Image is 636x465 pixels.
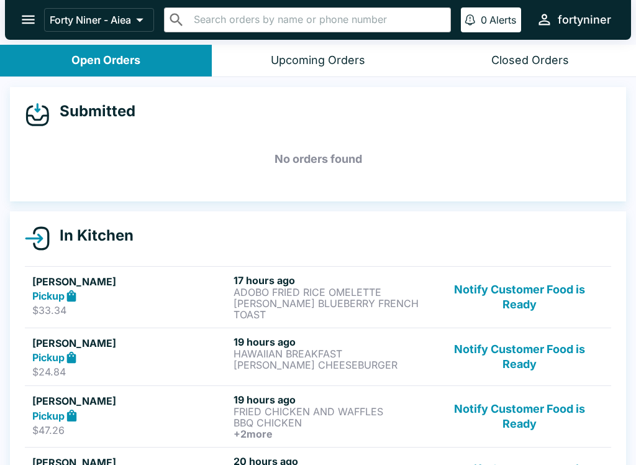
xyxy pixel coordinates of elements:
h6: 19 hours ago [234,394,430,406]
div: fortyniner [558,12,611,27]
div: Open Orders [71,53,140,68]
input: Search orders by name or phone number [190,11,445,29]
strong: Pickup [32,290,65,302]
button: open drawer [12,4,44,35]
div: Upcoming Orders [271,53,365,68]
button: fortyniner [531,6,616,33]
h5: [PERSON_NAME] [32,336,229,351]
a: [PERSON_NAME]Pickup$33.3417 hours agoADOBO FRIED RICE OMELETTE[PERSON_NAME] BLUEBERRY FRENCH TOAS... [25,266,611,328]
button: Notify Customer Food is Ready [435,394,604,440]
p: [PERSON_NAME] BLUEBERRY FRENCH TOAST [234,298,430,320]
h6: 17 hours ago [234,274,430,287]
h6: + 2 more [234,428,430,440]
h4: Submitted [50,102,135,121]
h6: 19 hours ago [234,336,430,348]
h5: [PERSON_NAME] [32,274,229,289]
strong: Pickup [32,410,65,422]
button: Notify Customer Food is Ready [435,336,604,379]
button: Forty Niner - Aiea [44,8,154,32]
h5: No orders found [25,137,611,182]
h5: [PERSON_NAME] [32,394,229,408]
p: Alerts [489,14,516,26]
p: BBQ CHICKEN [234,417,430,428]
div: Closed Orders [491,53,569,68]
p: [PERSON_NAME] CHEESEBURGER [234,359,430,371]
p: $24.84 [32,366,229,378]
p: $33.34 [32,304,229,316]
button: Notify Customer Food is Ready [435,274,604,320]
p: Forty Niner - Aiea [50,14,131,26]
h4: In Kitchen [50,226,134,245]
p: 0 [481,14,487,26]
p: HAWAIIAN BREAKFAST [234,348,430,359]
a: [PERSON_NAME]Pickup$24.8419 hours agoHAWAIIAN BREAKFAST[PERSON_NAME] CHEESEBURGERNotify Customer ... [25,328,611,386]
a: [PERSON_NAME]Pickup$47.2619 hours agoFRIED CHICKEN AND WAFFLESBBQ CHICKEN+2moreNotify Customer Fo... [25,385,611,447]
p: FRIED CHICKEN AND WAFFLES [234,406,430,417]
p: $47.26 [32,424,229,436]
strong: Pickup [32,351,65,364]
p: ADOBO FRIED RICE OMELETTE [234,287,430,298]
